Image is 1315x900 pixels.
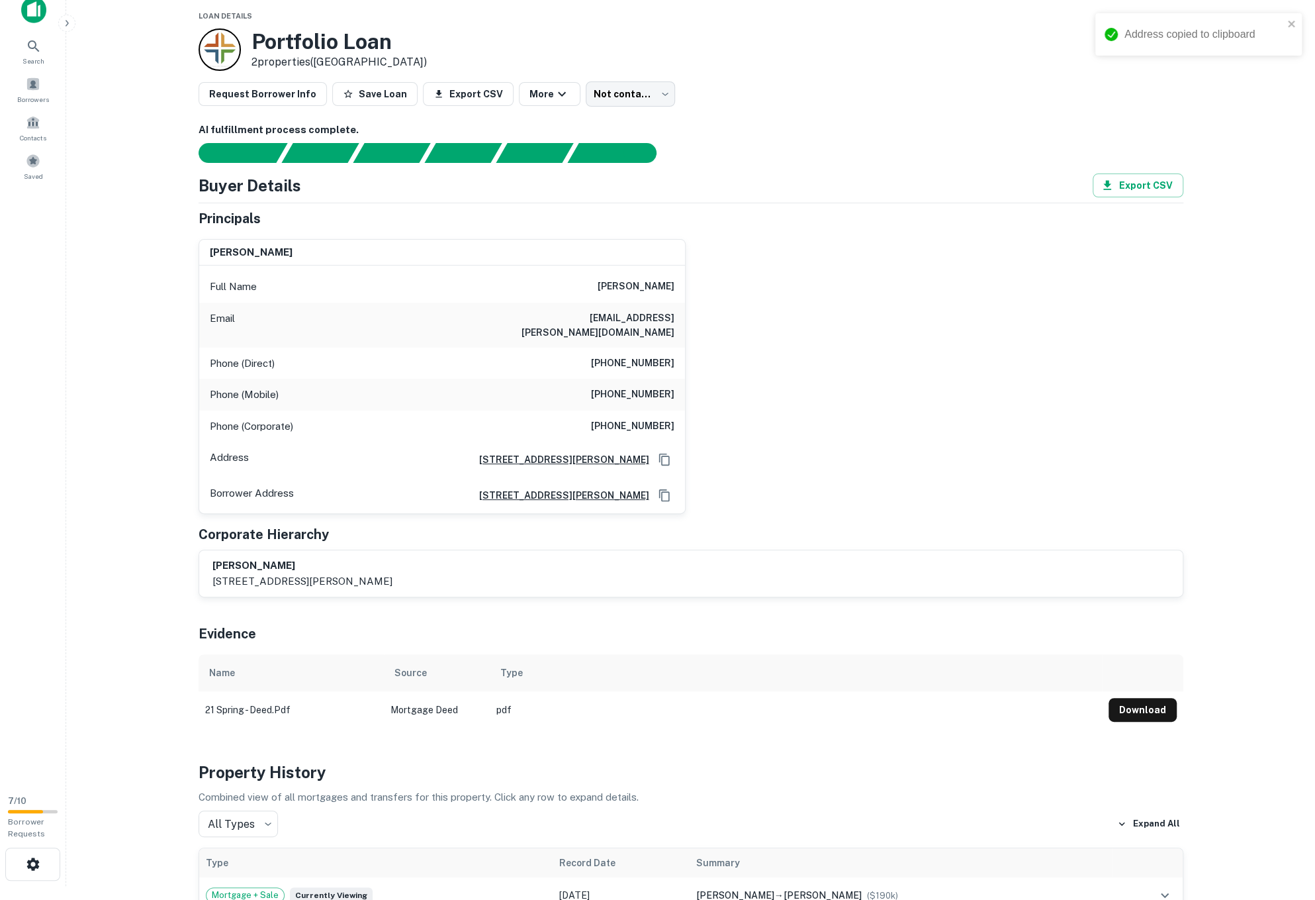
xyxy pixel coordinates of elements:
[591,356,674,372] h6: [PHONE_NUMBER]
[199,624,256,644] h5: Evidence
[199,123,1183,138] h6: AI fulfillment process complete.
[199,654,1183,728] div: scrollable content
[1124,26,1283,42] div: Address copied to clipboard
[519,82,580,106] button: More
[210,450,249,470] p: Address
[281,143,359,163] div: Your request is received and processing...
[1109,698,1177,722] button: Download
[210,311,235,340] p: Email
[423,82,514,106] button: Export CSV
[24,171,43,181] span: Saved
[199,12,252,20] span: Loan Details
[20,132,46,143] span: Contacts
[469,488,649,503] a: [STREET_ADDRESS][PERSON_NAME]
[210,419,293,434] p: Phone (Corporate)
[598,279,674,295] h6: [PERSON_NAME]
[8,796,26,806] span: 7 / 10
[210,245,293,260] h6: [PERSON_NAME]
[212,574,392,589] p: [STREET_ADDRESS][PERSON_NAME]
[332,82,418,106] button: Save Loan
[1249,752,1315,815] iframe: Chat Widget
[490,691,1102,728] td: pdf
[469,452,649,467] a: [STREET_ADDRESS][PERSON_NAME]
[655,485,674,505] button: Copy Address
[183,143,282,163] div: Sending borrower request to AI...
[586,81,675,107] div: Not contacted
[553,848,689,877] th: Record Date
[212,558,392,574] h6: [PERSON_NAME]
[1114,814,1183,834] button: Expand All
[655,450,674,470] button: Copy Address
[209,665,235,681] div: Name
[210,356,275,372] p: Phone (Direct)
[4,72,62,107] a: Borrowers
[210,485,294,505] p: Borrower Address
[1287,19,1296,31] button: close
[199,811,278,837] div: All Types
[353,143,430,163] div: Documents found, AI parsing details...
[4,33,62,69] a: Search
[199,525,329,544] h5: Corporate Hierarchy
[4,110,62,146] a: Contacts
[199,760,1183,784] h4: Property History
[251,29,427,54] h3: Portfolio Loan
[251,54,427,70] p: 2 properties ([GEOGRAPHIC_DATA])
[490,654,1102,691] th: Type
[23,56,44,66] span: Search
[690,848,1112,877] th: Summary
[1093,174,1183,197] button: Export CSV
[199,654,384,691] th: Name
[8,817,45,838] span: Borrower Requests
[591,387,674,403] h6: [PHONE_NUMBER]
[500,665,523,681] div: Type
[199,174,301,197] h4: Buyer Details
[199,848,553,877] th: Type
[424,143,502,163] div: Principals found, AI now looking for contact information...
[199,82,327,106] button: Request Borrower Info
[199,789,1183,805] p: Combined view of all mortgages and transfers for this property. Click any row to expand details.
[591,419,674,434] h6: [PHONE_NUMBER]
[199,691,384,728] td: 21 spring - deed.pdf
[17,94,49,105] span: Borrowers
[210,279,257,295] p: Full Name
[568,143,672,163] div: AI fulfillment process complete.
[384,654,490,691] th: Source
[516,311,674,340] h6: [EMAIL_ADDRESS][PERSON_NAME][DOMAIN_NAME]
[210,387,279,403] p: Phone (Mobile)
[199,209,261,228] h5: Principals
[4,148,62,184] a: Saved
[496,143,573,163] div: Principals found, still searching for contact information. This may take time...
[384,691,490,728] td: Mortgage Deed
[394,665,427,681] div: Source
